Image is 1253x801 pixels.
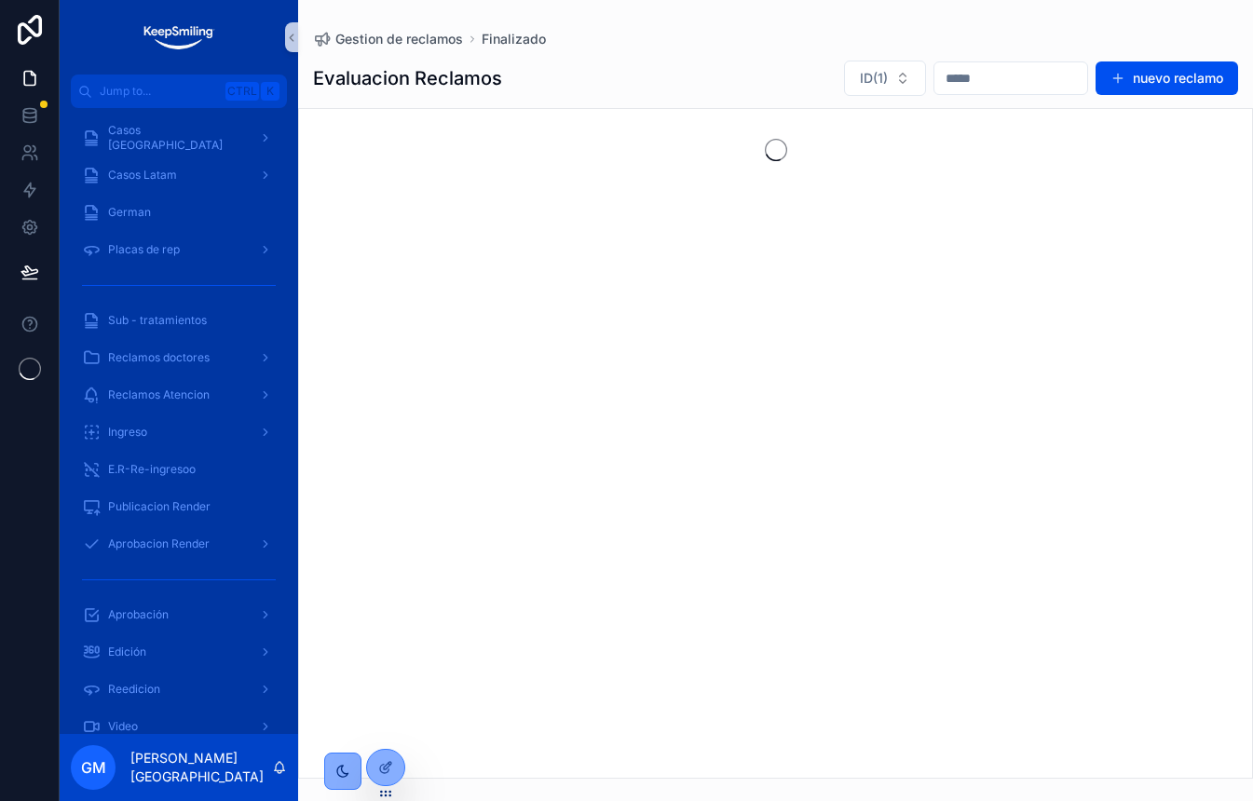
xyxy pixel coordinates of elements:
[71,710,287,743] a: Video
[844,61,926,96] button: Select Button
[108,387,210,402] span: Reclamos Atencion
[108,536,210,551] span: Aprobacion Render
[225,82,259,101] span: Ctrl
[108,425,147,440] span: Ingreso
[860,69,888,88] span: ID(1)
[60,108,298,734] div: scrollable content
[81,756,106,779] span: GM
[108,350,210,365] span: Reclamos doctores
[1096,61,1238,95] button: nuevo reclamo
[71,672,287,706] a: Reedicion
[71,158,287,192] a: Casos Latam
[313,30,463,48] a: Gestion de reclamos
[482,30,546,48] a: Finalizado
[71,304,287,337] a: Sub - tratamientos
[108,313,207,328] span: Sub - tratamientos
[108,607,169,622] span: Aprobación
[71,378,287,412] a: Reclamos Atencion
[71,490,287,523] a: Publicacion Render
[71,527,287,561] a: Aprobacion Render
[108,499,211,514] span: Publicacion Render
[263,84,278,99] span: K
[142,22,215,52] img: App logo
[108,719,138,734] span: Video
[71,453,287,486] a: E.R-Re-ingresoo
[108,123,244,153] span: Casos [GEOGRAPHIC_DATA]
[108,682,160,697] span: Reedicion
[108,242,180,257] span: Placas de rep
[71,75,287,108] button: Jump to...CtrlK
[100,84,218,99] span: Jump to...
[130,749,272,786] p: [PERSON_NAME][GEOGRAPHIC_DATA]
[108,645,146,659] span: Edición
[108,462,196,477] span: E.R-Re-ingresoo
[71,121,287,155] a: Casos [GEOGRAPHIC_DATA]
[108,205,151,220] span: German
[71,635,287,669] a: Edición
[108,168,177,183] span: Casos Latam
[71,341,287,374] a: Reclamos doctores
[71,598,287,631] a: Aprobación
[71,415,287,449] a: Ingreso
[335,30,463,48] span: Gestion de reclamos
[313,65,502,91] h1: Evaluacion Reclamos
[71,233,287,266] a: Placas de rep
[71,196,287,229] a: German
